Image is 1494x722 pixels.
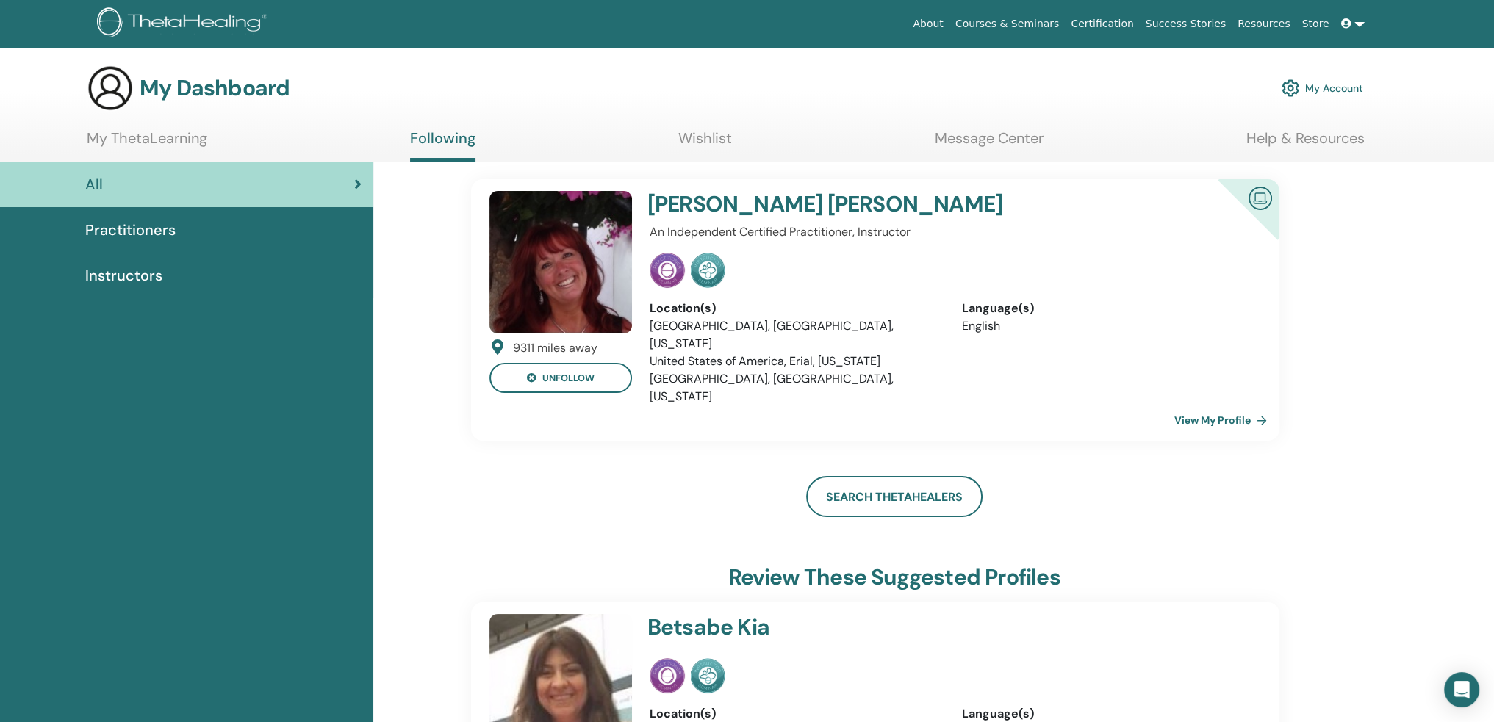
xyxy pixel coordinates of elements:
span: Practitioners [85,219,176,241]
img: generic-user-icon.jpg [87,65,134,112]
p: An Independent Certified Practitioner, Instructor [650,223,1252,241]
a: View My Profile [1174,405,1273,435]
a: Certification [1065,10,1139,37]
a: Success Stories [1140,10,1232,37]
img: default.jpg [489,191,632,333]
a: My Account [1282,72,1363,104]
li: English [962,317,1252,335]
a: Courses & Seminars [949,10,1066,37]
li: [GEOGRAPHIC_DATA], [GEOGRAPHIC_DATA], [US_STATE] [650,317,940,353]
a: Search ThetaHealers [806,476,983,517]
a: Resources [1232,10,1296,37]
h3: My Dashboard [140,75,290,101]
span: All [85,173,103,195]
img: Certified Online Instructor [1243,181,1278,214]
div: Certified Online Instructor [1194,179,1279,264]
a: Store [1296,10,1335,37]
div: 9311 miles away [513,339,597,357]
a: Message Center [935,129,1044,158]
li: [GEOGRAPHIC_DATA], [GEOGRAPHIC_DATA], [US_STATE] [650,370,940,405]
h3: Review these suggested profiles [728,564,1060,591]
a: About [907,10,949,37]
span: Instructors [85,264,162,286]
a: Help & Resources [1246,129,1365,158]
img: cog.svg [1282,76,1299,101]
h4: Betsabe Kia [647,614,1150,640]
div: Language(s) [962,300,1252,317]
a: My ThetaLearning [87,129,207,158]
div: Open Intercom Messenger [1444,672,1479,707]
a: Wishlist [678,129,732,158]
img: logo.png [97,7,273,40]
a: Following [410,129,475,162]
div: Location(s) [650,300,940,317]
h4: [PERSON_NAME] [PERSON_NAME] [647,191,1150,217]
li: United States of America, Erial, [US_STATE] [650,353,940,370]
button: unfollow [489,363,632,393]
